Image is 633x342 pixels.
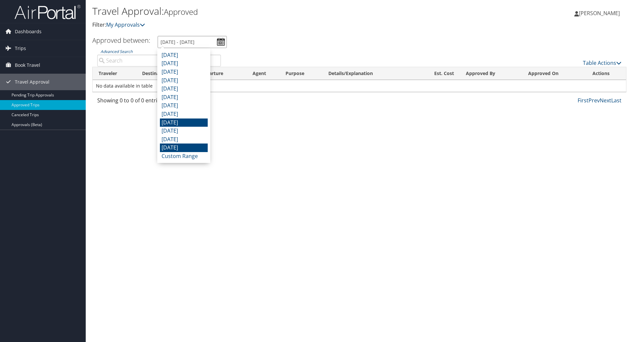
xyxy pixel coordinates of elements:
li: [DATE] [160,127,208,135]
span: [PERSON_NAME] [579,10,620,17]
a: Advanced Search [101,49,133,54]
th: Purpose [280,67,322,80]
a: [PERSON_NAME] [574,3,626,23]
small: Approved [164,6,198,17]
input: Advanced Search [97,55,221,66]
li: [DATE] [160,51,208,60]
th: Traveler: activate to sort column ascending [93,67,136,80]
th: Details/Explanation [322,67,416,80]
th: Departure: activate to sort column ascending [194,67,247,80]
li: [DATE] [160,59,208,68]
h1: Travel Approval: [92,4,448,18]
li: Custom Range [160,152,208,161]
th: Est. Cost: activate to sort column ascending [416,67,460,80]
input: [DATE] - [DATE] [158,36,227,48]
a: My Approvals [106,21,145,28]
span: Trips [15,40,26,57]
li: [DATE] [160,118,208,127]
div: Showing 0 to 0 of 0 entries [97,96,221,108]
li: [DATE] [160,101,208,110]
th: Approved By: activate to sort column ascending [460,67,522,80]
th: Actions [587,67,626,80]
li: [DATE] [160,135,208,144]
span: Travel Approval [15,74,49,90]
h3: Approved between: [92,36,150,45]
li: [DATE] [160,68,208,76]
li: [DATE] [160,144,208,152]
span: Book Travel [15,57,40,73]
td: No data available in table [93,80,626,92]
a: Table Actions [583,59,621,66]
img: airportal-logo.png [15,4,80,20]
li: [DATE] [160,76,208,85]
li: [DATE] [160,93,208,102]
th: Destination: activate to sort column ascending [136,67,195,80]
th: Agent [247,67,280,80]
span: Dashboards [15,23,42,40]
p: Filter: [92,21,448,29]
a: Last [611,97,621,104]
a: Prev [588,97,600,104]
a: First [578,97,588,104]
li: [DATE] [160,110,208,118]
li: [DATE] [160,85,208,93]
a: Next [600,97,611,104]
th: Approved On: activate to sort column ascending [522,67,586,80]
